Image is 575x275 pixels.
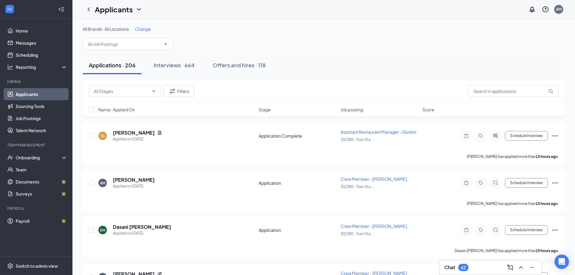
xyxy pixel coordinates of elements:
svg: ChevronUp [517,264,525,271]
svg: WorkstreamLogo [7,6,13,12]
h1: Applicants [95,4,133,14]
h5: [PERSON_NAME] [113,177,155,183]
span: Score [422,107,434,113]
svg: ChevronDown [135,6,142,13]
a: Scheduling [16,49,67,61]
div: Applied on [DATE] [113,183,155,189]
div: Switch to admin view [16,263,58,269]
svg: Tag [477,228,484,232]
b: 15 hours ago [536,201,558,206]
div: AM [556,7,561,12]
span: Name · Applied On [98,107,135,113]
svg: ChevronDown [151,89,156,94]
svg: Filter [169,88,176,95]
div: TS [101,133,105,139]
div: Applied on [DATE] [113,136,162,142]
input: All Job Postings [88,41,161,47]
svg: Tag [477,181,484,185]
a: Home [16,25,67,37]
div: Application [259,227,337,233]
a: Messages [16,37,67,49]
div: Application [259,180,337,186]
svg: Ellipses [551,132,559,139]
div: AM [100,181,105,186]
button: ChevronUp [516,263,526,272]
span: All Brands · All Locations [83,26,129,32]
p: [PERSON_NAME] has applied more than . [467,201,559,206]
svg: ActiveChat [492,133,499,138]
svg: Ellipses [551,226,559,234]
a: DocumentsCrown [16,176,67,188]
svg: Note [463,228,470,232]
div: Applied on [DATE] [113,230,171,236]
a: SurveysCrown [16,188,67,200]
svg: ChevronDown [163,42,168,46]
svg: UserCheck [7,155,13,161]
svg: ComposeMessage [506,264,514,271]
span: Assistant Restaurant Manager - Dunkin' [340,129,417,135]
div: Open Intercom Messenger [554,254,569,269]
svg: Notifications [529,6,536,13]
svg: Document [157,130,162,135]
div: Payroll [7,206,66,211]
svg: QuestionInfo [542,6,549,13]
p: Dasani [PERSON_NAME] has applied more than . [455,248,559,253]
div: Reporting [16,64,68,70]
svg: ChatInactive [492,181,499,185]
svg: Collapse [58,6,64,12]
svg: Minimize [528,264,535,271]
svg: Analysis [7,64,13,70]
h3: Chat [444,264,455,271]
div: 62 [461,265,466,270]
span: Job posting [340,107,363,113]
button: Schedule Interview [505,131,548,141]
span: 302380 - Train Sta ... [340,232,374,236]
svg: ChevronLeft [85,6,92,13]
p: [PERSON_NAME] has applied more than . [467,154,559,159]
a: Talent Network [16,124,67,136]
div: Applications · 206 [89,61,136,69]
input: Search in applications [468,85,559,97]
svg: ChatInactive [492,228,499,232]
div: Hiring [7,79,66,84]
a: Sourcing Tools [16,100,67,112]
div: Offers and hires · 118 [213,61,266,69]
button: Filter Filters [164,85,194,97]
button: Schedule Interview [505,225,548,235]
div: DH [100,228,105,233]
span: 302380 - Train Sta ... [340,184,374,189]
svg: MagnifyingGlass [548,89,553,94]
a: Applicants [16,88,67,100]
button: Schedule Interview [505,178,548,188]
button: ComposeMessage [505,263,515,272]
svg: Ellipses [551,179,559,187]
a: Job Postings [16,112,67,124]
svg: Note [463,133,470,138]
b: 19 hours ago [536,248,558,253]
span: Change [135,26,151,32]
svg: Settings [7,263,13,269]
span: Stage [259,107,271,113]
div: Interviews · 664 [154,61,195,69]
span: 302380 - Train Sta ... [340,137,374,142]
span: Crew Member - [PERSON_NAME] [340,223,407,229]
svg: Note [463,181,470,185]
div: Application Complete [259,133,337,139]
button: Minimize [527,263,537,272]
div: Onboarding [16,155,62,161]
input: All Stages [94,88,149,94]
span: Crew Member - [PERSON_NAME] [340,176,407,182]
a: PayrollCrown [16,215,67,227]
svg: Tag [477,133,484,138]
div: Team Management [7,142,66,148]
h5: [PERSON_NAME] [113,130,155,136]
a: Team [16,164,67,176]
b: 15 hours ago [536,154,558,159]
h5: Dasani [PERSON_NAME] [113,224,171,230]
